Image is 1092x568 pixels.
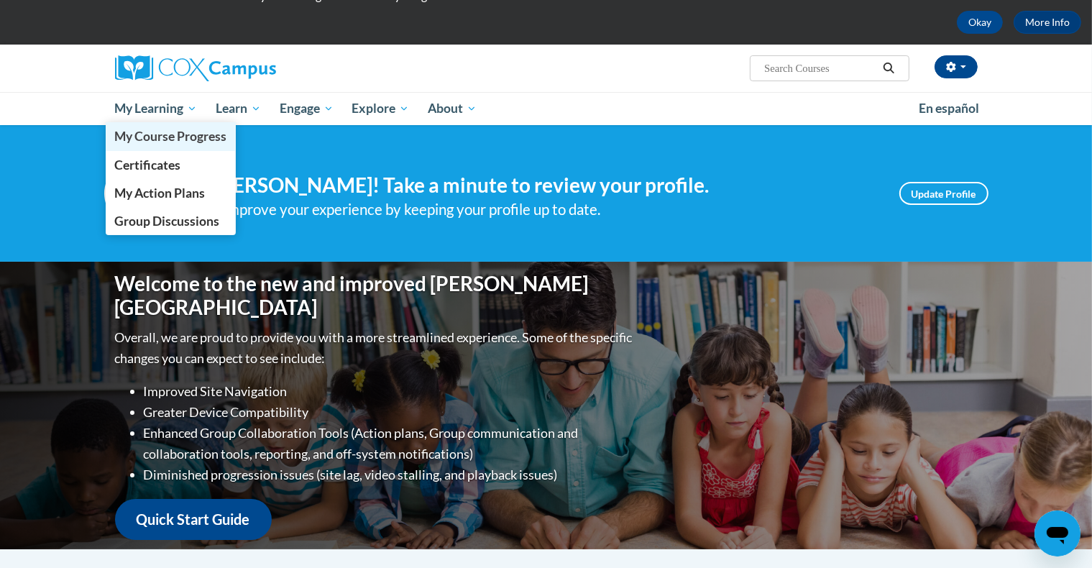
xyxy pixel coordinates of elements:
img: Profile Image [104,161,169,226]
a: Explore [342,92,418,125]
a: Engage [270,92,343,125]
iframe: Button to launch messaging window [1034,510,1080,556]
button: Account Settings [935,55,978,78]
span: Explore [352,100,409,117]
a: Group Discussions [106,207,237,235]
li: Improved Site Navigation [144,381,636,402]
span: Learn [216,100,261,117]
button: Search [878,60,899,77]
span: En español [919,101,979,116]
div: Main menu [93,92,999,125]
a: Update Profile [899,182,988,205]
button: Okay [957,11,1003,34]
span: Group Discussions [114,214,219,229]
input: Search Courses [763,60,878,77]
h4: Hi [PERSON_NAME]! Take a minute to review your profile. [191,173,878,198]
span: My Course Progress [114,129,226,144]
li: Diminished progression issues (site lag, video stalling, and playback issues) [144,464,636,485]
li: Greater Device Compatibility [144,402,636,423]
img: Cox Campus [115,55,276,81]
a: More Info [1014,11,1081,34]
li: Enhanced Group Collaboration Tools (Action plans, Group communication and collaboration tools, re... [144,423,636,464]
span: About [428,100,477,117]
a: Cox Campus [115,55,388,81]
a: My Course Progress [106,122,237,150]
a: En español [909,93,988,124]
span: Engage [280,100,334,117]
span: My Learning [114,100,197,117]
a: Learn [206,92,270,125]
a: Quick Start Guide [115,499,272,540]
h1: Welcome to the new and improved [PERSON_NAME][GEOGRAPHIC_DATA] [115,272,636,320]
a: Certificates [106,151,237,179]
a: My Learning [106,92,207,125]
span: My Action Plans [114,185,205,201]
span: Certificates [114,157,180,173]
a: About [418,92,486,125]
div: Help improve your experience by keeping your profile up to date. [191,198,878,221]
p: Overall, we are proud to provide you with a more streamlined experience. Some of the specific cha... [115,327,636,369]
a: My Action Plans [106,179,237,207]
